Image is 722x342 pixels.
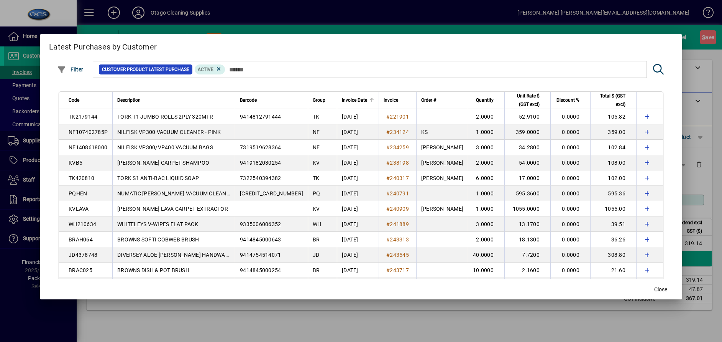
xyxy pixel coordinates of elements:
td: 359.0000 [504,124,550,140]
a: #241889 [384,220,412,228]
td: 1.0000 [468,186,504,201]
td: KS [416,124,468,140]
td: 0.0000 [550,247,590,263]
span: WHITELEYS V-WIPES FLAT PACK [117,221,198,227]
span: 9414845000643 [240,236,281,243]
td: 0.0000 [550,201,590,216]
td: [DATE] [337,170,379,186]
span: WH [313,221,322,227]
td: [DATE] [337,278,379,293]
td: 3.0000 [468,140,504,155]
td: [DATE] [337,201,379,216]
td: 1.0000 [468,201,504,216]
a: #240317 [384,174,412,182]
td: 359.00 [590,124,636,140]
span: 241889 [390,221,409,227]
span: [PERSON_NAME] LAVA CARPET EXTRACTOR [117,206,228,212]
td: 1055.0000 [504,201,550,216]
span: Quantity [476,96,494,104]
span: BR [313,236,320,243]
span: 243313 [390,236,409,243]
div: Quantity [473,96,500,104]
td: 52.9100 [504,109,550,124]
td: 16.8000 [504,278,550,293]
td: [PERSON_NAME] [416,170,468,186]
td: [DATE] [337,109,379,124]
a: #243717 [384,266,412,274]
td: [DATE] [337,232,379,247]
span: # [386,236,390,243]
span: 9419182030254 [240,160,281,166]
span: KV [313,206,320,212]
span: # [386,129,390,135]
span: PQ [313,190,320,197]
a: #234124 [384,128,412,136]
span: JD [313,252,320,258]
span: BRAC025 [69,267,92,273]
td: 34.2800 [504,140,550,155]
td: 13.1700 [504,216,550,232]
span: Filter [57,66,84,73]
td: 102.00 [590,170,636,186]
td: 0.0000 [550,155,590,170]
span: Active [198,67,213,72]
a: #238198 [384,159,412,167]
td: [DATE] [337,247,379,263]
td: 40.0000 [468,247,504,263]
div: Unit Rate $ (GST excl) [509,92,546,109]
span: # [386,144,390,150]
span: Group [313,96,325,104]
span: TORK S1 ANTI-BAC LIQUID SOAP [117,175,199,181]
div: Barcode [240,96,303,104]
td: 36.26 [590,232,636,247]
span: # [386,114,390,120]
div: Invoice [384,96,412,104]
span: # [386,190,390,197]
a: #243313 [384,235,412,244]
td: 1055.00 [590,201,636,216]
td: [DATE] [337,140,379,155]
span: [CREDIT_CARD_NUMBER] [240,190,303,197]
td: 1.0000 [468,124,504,140]
td: [PERSON_NAME] [416,201,468,216]
td: 0.0000 [550,278,590,293]
div: Total $ (GST excl) [595,92,632,109]
div: Discount % [555,96,586,104]
td: 105.82 [590,109,636,124]
span: 243545 [390,252,409,258]
div: Description [117,96,230,104]
div: Group [313,96,332,104]
span: # [386,206,390,212]
span: NF107402785P [69,129,108,135]
td: 0.0000 [550,109,590,124]
span: 240791 [390,190,409,197]
td: 0.0000 [550,232,590,247]
mat-chip: Product Activation Status: Active [195,64,225,74]
h2: Latest Purchases by Customer [40,34,682,56]
td: 595.3600 [504,186,550,201]
td: 2.0000 [468,109,504,124]
td: 6.0000 [468,170,504,186]
span: WH210634 [69,221,96,227]
td: 54.0000 [504,155,550,170]
span: NF [313,144,320,150]
span: Barcode [240,96,257,104]
span: NILFISK VP300/VP400 VACUUM BAGS [117,144,213,150]
span: Invoice Date [342,96,367,104]
td: 308.80 [590,247,636,263]
span: 240317 [390,175,409,181]
span: Discount % [556,96,579,104]
span: 240909 [390,206,409,212]
td: 0.0000 [550,170,590,186]
span: TK2179144 [69,114,97,120]
td: 7.7200 [504,247,550,263]
span: Invoice [384,96,398,104]
span: TORK T1 JUMBO ROLLS 2PLY 320MTR [117,114,213,120]
span: 9414845000254 [240,267,281,273]
td: 17.0000 [504,170,550,186]
span: BROWNS DISH & POT BRUSH [117,267,189,273]
td: 0.0000 [550,140,590,155]
div: Order # [421,96,463,104]
td: [DATE] [337,216,379,232]
a: #234259 [384,143,412,152]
